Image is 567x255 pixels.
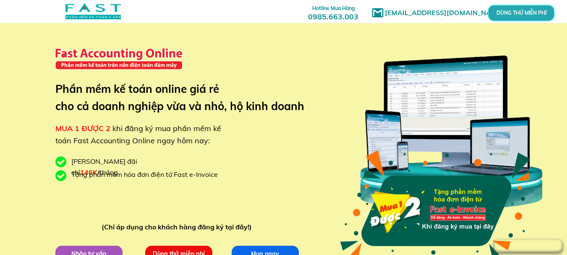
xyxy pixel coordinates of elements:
div: (Chỉ áp dụng cho khách hàng đăng ký tại đây!) [102,222,256,233]
div: Tặng phần mềm hóa đơn điện tử Fast e-Invoice [71,169,224,180]
p: DÙNG THỬ MIỄN PHÍ [511,11,531,16]
h1: [EMAIL_ADDRESS][DOMAIN_NAME] [385,8,509,18]
h3: 0985.663.003 [299,3,368,21]
span: Hotline Mua Hàng [312,5,355,11]
h3: Phần mềm kế toán online giá rẻ cho cả doanh nghiệp vừa và nhỏ, hộ kinh doanh [55,80,317,115]
span: MUA 1 ĐƯỢC 2 [55,124,110,133]
div: [PERSON_NAME] đãi chỉ /tháng [71,156,180,178]
span: khi đăng ký mua phần mềm kế toán Fast Accounting Online ngay hôm nay: [55,124,221,145]
span: 146K [80,168,97,176]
